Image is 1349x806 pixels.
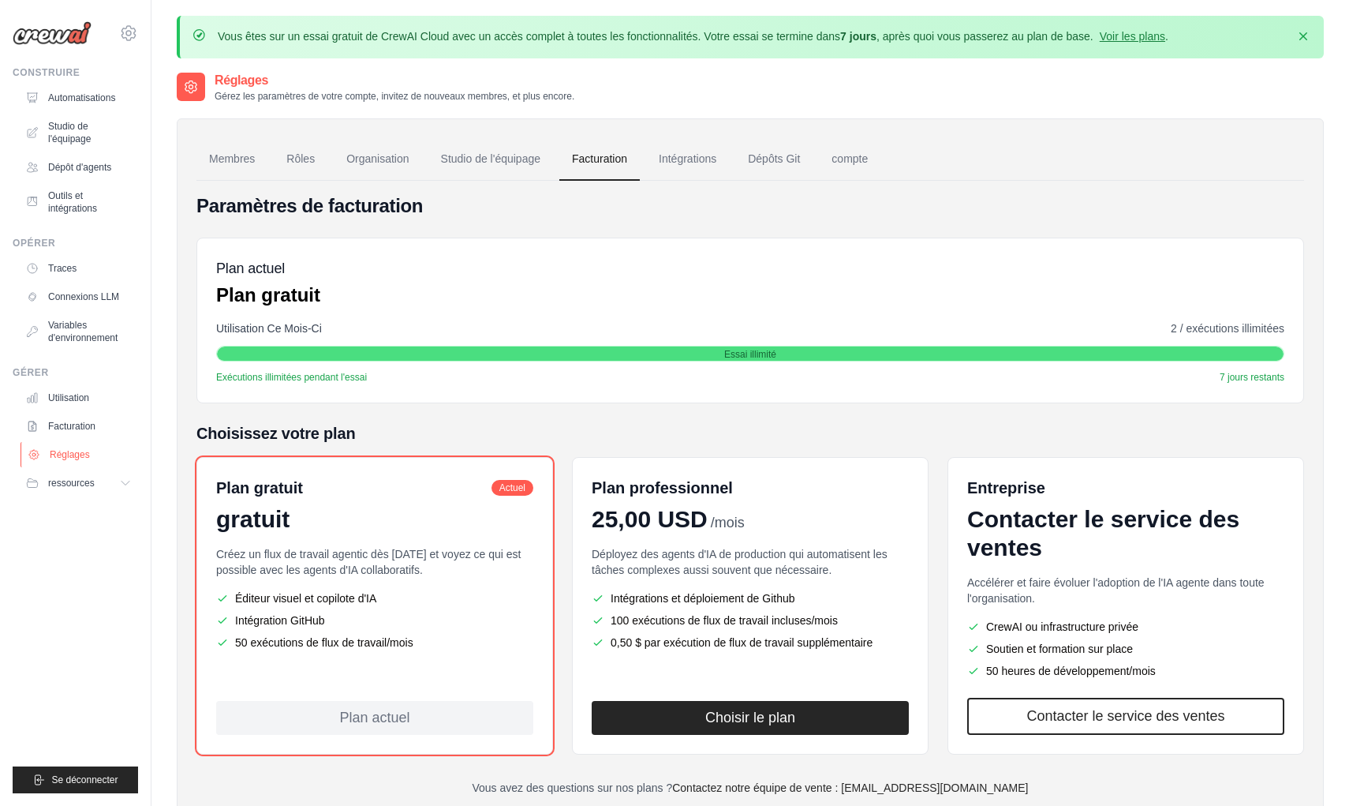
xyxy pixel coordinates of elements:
[196,138,267,181] a: Membres
[13,21,92,45] img: Logo
[216,505,533,534] div: gratuit
[216,283,320,308] p: Plan gratuit
[196,193,1304,219] h4: Paramètres de facturation
[216,371,367,384] span: Exécutions illimitées pendant l'essai
[967,477,1284,499] h6: Entreprise
[51,774,118,786] span: Se déconnecter
[428,138,553,181] a: Studio de l'équipage
[559,138,640,181] a: Facturation
[19,155,138,180] a: Dépôt d'agents
[967,619,1284,635] li: CrewAI ou infrastructure privée
[646,138,729,181] a: Intégrations
[967,663,1284,679] li: 50 heures de développement/mois
[19,256,138,281] a: Traces
[334,138,421,181] a: Organisation
[19,85,138,111] a: Automatisations
[216,613,533,628] li: Intégration GitHub
[592,590,909,606] li: Intégrations et déploiement de Github
[1220,371,1284,384] span: 7 jours restants
[1100,30,1165,43] a: Voir les plans
[13,767,138,793] button: Se déconnecter
[840,30,876,43] strong: 7 jours
[13,366,138,379] div: Gérer
[19,313,138,351] a: Variables d'environnement
[19,385,138,410] a: Utilisation
[216,546,533,578] p: Créez un flux de travail agentic dès [DATE] et voyez ce qui est possible avec les agents d'IA col...
[19,470,138,496] button: ressources
[216,321,322,336] span: Utilisation Ce Mois-Ci
[967,698,1284,735] a: Contacter le service des ventes
[592,477,733,499] h6: Plan professionnel
[215,90,574,103] p: Gérez les paramètres de votre compte, invitez de nouveaux membres, et plus encore.
[967,575,1284,606] p: Accélérer et faire évoluer l'adoption de l'IA agente dans toute l'organisation.
[196,780,1304,796] p: Vous avez des questions sur nos plans ?
[672,782,1028,794] a: Contactez notre équipe de vente : [EMAIL_ADDRESS][DOMAIN_NAME]
[592,613,909,628] li: 100 exécutions de flux de travail incluses/mois
[13,66,138,79] div: Construire
[19,284,138,309] a: Connexions LLM
[592,701,909,735] button: Choisir le plan
[967,641,1284,657] li: Soutien et formation sur place
[218,28,1168,44] p: Vous êtes sur un essai gratuit de CrewAI Cloud avec un accès complet à toutes les fonctionnalités...
[592,546,909,578] p: Déployez des agents d'IA de production qui automatisent les tâches complexes aussi souvent que né...
[592,505,708,534] span: 25,00 USD
[48,477,95,489] span: ressources
[21,442,140,467] a: Réglages
[216,701,533,735] div: Plan actuel
[724,348,776,361] span: Essai illimité
[13,237,138,249] div: OPÉRER
[967,505,1284,562] div: Contacter le service des ventes
[735,138,813,181] a: Dépôts Git
[819,138,880,181] a: compte
[19,414,138,439] a: Facturation
[19,114,138,152] a: Studio de l'équipage
[216,590,533,606] li: Éditeur visuel et copilote d'IA
[19,183,138,221] a: Outils et intégrations
[215,71,574,90] h2: Réglages
[216,635,533,650] li: 50 exécutions de flux de travail/mois
[1171,321,1284,336] span: 2 / exécutions illimitées
[216,257,320,279] h5: Plan actuel
[196,422,1304,444] h5: Choisissez votre plan
[592,635,909,650] li: 0,50 $ par exécution de flux de travail supplémentaire
[491,480,533,496] span: Actuel
[711,512,745,534] span: /mois
[274,138,327,181] a: Rôles
[216,477,303,499] h6: Plan gratuit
